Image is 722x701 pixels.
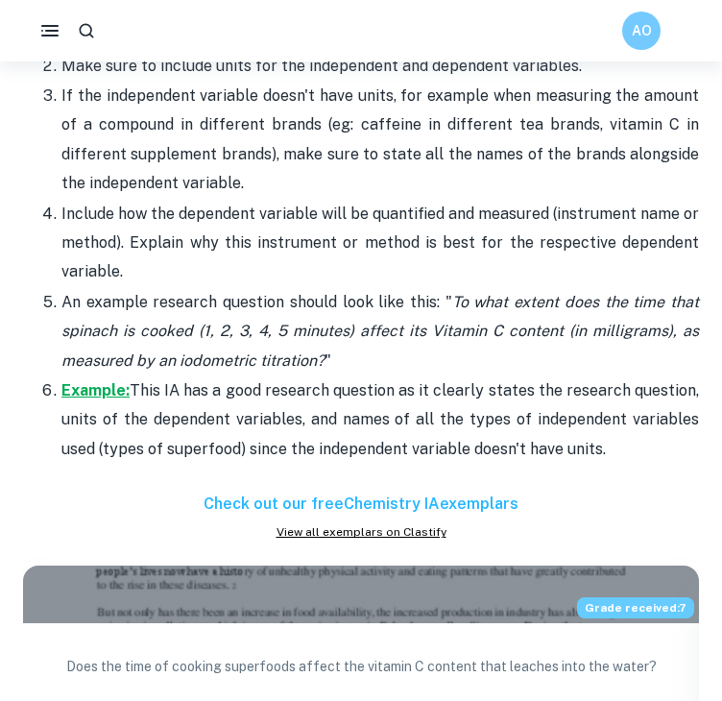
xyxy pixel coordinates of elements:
p: If the independent variable doesn't have units, for example when measuring the amount of a compou... [61,82,699,199]
p: An example research question should look like this: " " [61,288,699,375]
h6: Check out our free Chemistry IA exemplars [23,493,699,516]
i: To what extent does the time that spinach is cooked (1, 2, 3, 4, 5 minutes) affect its Vitamin C ... [61,293,699,370]
a: View all exemplars on Clastify [23,523,699,541]
span: Grade received: 7 [577,597,694,618]
p: Include how the dependent variable will be quantified and measured (instrument name or method). E... [61,200,699,287]
p: This IA has a good research question as it clearly states the research question, units of the dep... [61,376,699,464]
a: Example: [61,381,130,399]
h6: AO [631,20,653,41]
button: AO [622,12,661,50]
p: Make sure to include units for the independent and dependent variables. [61,52,699,81]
